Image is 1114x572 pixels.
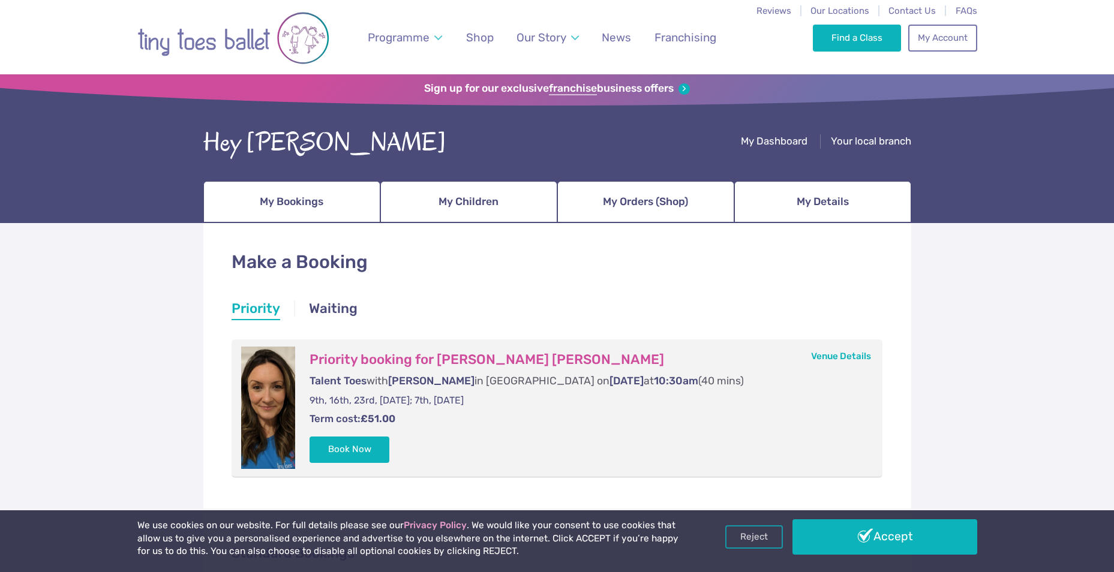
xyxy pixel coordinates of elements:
a: Accept [792,519,977,554]
a: Privacy Policy [404,520,467,531]
p: We use cookies on our website. For full details please see our . We would like your consent to us... [137,519,683,558]
h3: Priority booking for [PERSON_NAME] [PERSON_NAME] [310,351,859,368]
span: My Details [797,191,849,212]
a: Programme [362,23,448,52]
span: Your local branch [831,135,911,147]
span: News [602,31,631,44]
a: My Orders (Shop) [557,181,734,223]
span: Talent Toes [310,375,367,387]
strong: £51.00 [361,413,395,425]
div: Hey [PERSON_NAME] [203,124,446,161]
p: with in [GEOGRAPHIC_DATA] on at (40 mins) [310,374,859,389]
button: Book Now [310,436,390,463]
img: tiny toes ballet [137,8,329,68]
a: Our Story [511,23,584,52]
a: FAQs [956,5,977,16]
a: Find a Class [813,25,901,51]
span: Programme [368,31,430,44]
span: Franchising [654,31,716,44]
a: Reject [725,525,783,548]
span: My Children [439,191,499,212]
h1: Make a Booking [232,249,883,275]
p: Term cost: [310,412,859,426]
strong: franchise [549,82,597,95]
a: My Account [908,25,977,51]
span: Our Story [517,31,566,44]
span: My Bookings [260,191,323,212]
a: Our Locations [810,5,869,16]
a: Reviews [756,5,791,16]
a: Contact Us [888,5,936,16]
p: 9th, 16th, 23rd, [DATE]; 7th, [DATE] [310,394,859,407]
span: Shop [466,31,494,44]
a: My Dashboard [741,135,807,150]
span: 10:30am [654,375,698,387]
a: My Children [380,181,557,223]
a: Venue Details [811,351,871,362]
a: Waiting [309,299,358,321]
a: My Bookings [203,181,380,223]
a: Shop [460,23,499,52]
a: Sign up for our exclusivefranchisebusiness offers [424,82,690,95]
a: Your local branch [831,135,911,150]
span: [DATE] [609,375,644,387]
a: Franchising [648,23,722,52]
a: News [596,23,637,52]
span: [PERSON_NAME] [388,375,475,387]
span: My Orders (Shop) [603,191,688,212]
span: My Dashboard [741,135,807,147]
a: My Details [734,181,911,223]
